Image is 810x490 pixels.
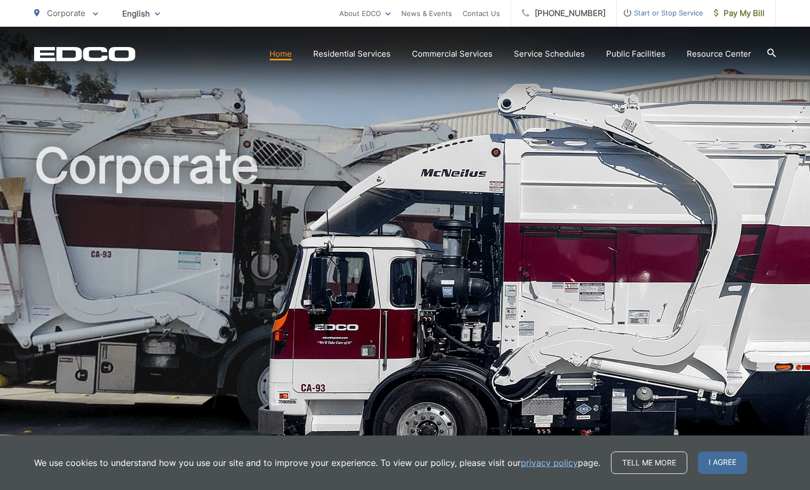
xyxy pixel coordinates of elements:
a: privacy policy [521,456,578,469]
span: I agree [698,452,747,474]
h1: Corporate [34,139,776,477]
a: Commercial Services [412,48,493,60]
span: Pay My Bill [714,7,765,20]
a: Resource Center [687,48,751,60]
a: EDCD logo. Return to the homepage. [34,46,136,61]
a: About EDCO [339,7,391,20]
a: Tell me more [611,452,687,474]
p: We use cookies to understand how you use our site and to improve your experience. To view our pol... [34,456,600,469]
a: Service Schedules [514,48,585,60]
a: Contact Us [463,7,500,20]
a: News & Events [401,7,452,20]
span: Corporate [47,8,85,18]
a: Home [269,48,292,60]
a: Public Facilities [606,48,665,60]
span: English [114,4,168,23]
a: Residential Services [313,48,391,60]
